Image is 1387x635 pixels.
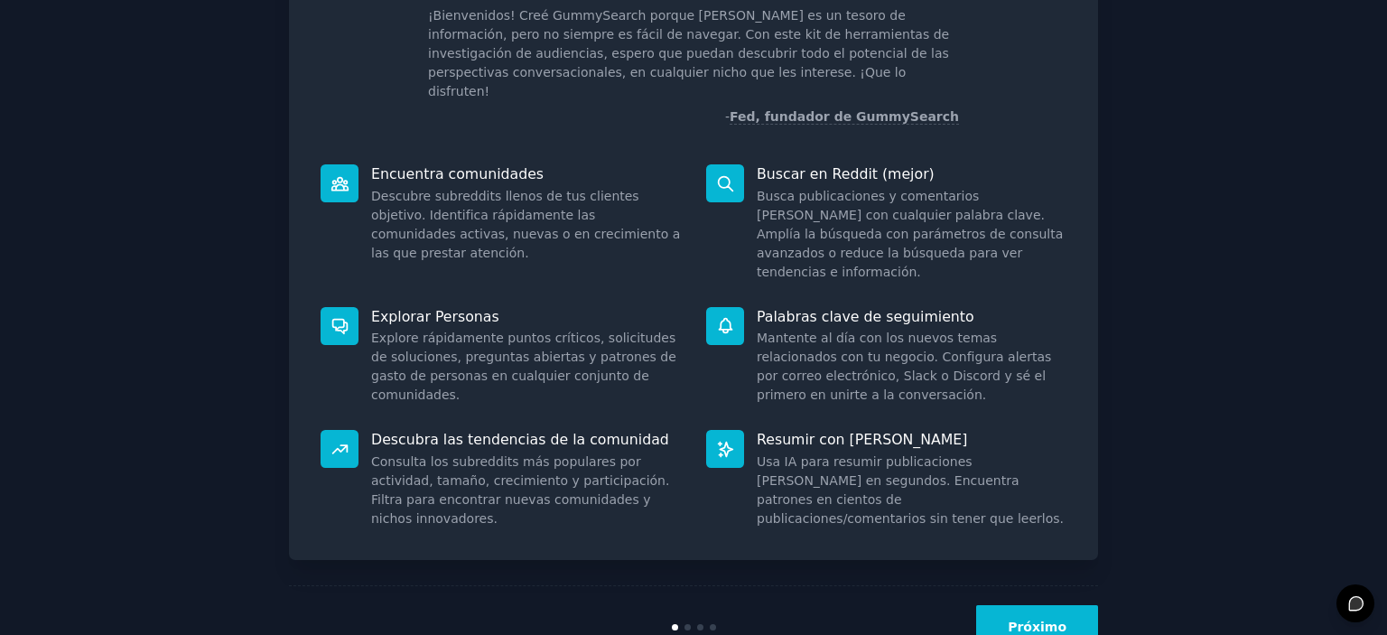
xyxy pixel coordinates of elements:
font: Usa IA para resumir publicaciones [PERSON_NAME] en segundos. Encuentra patrones en cientos de pub... [757,454,1064,526]
font: Buscar en Reddit (mejor) [757,165,935,182]
font: ¡Bienvenidos! Creé GummySearch porque [PERSON_NAME] es un tesoro de información, pero no siempre ... [428,8,949,98]
font: Mantente al día con los nuevos temas relacionados con tu negocio. Configura alertas por correo el... [757,331,1051,402]
font: Consulta los subreddits más populares por actividad, tamaño, crecimiento y participación. Filtra ... [371,454,669,526]
font: - [725,109,730,124]
font: Palabras clave de seguimiento [757,308,974,325]
font: Próximo [1008,620,1066,634]
font: Fed, fundador de GummySearch [730,109,959,124]
a: Fed, fundador de GummySearch [730,109,959,125]
font: Resumir con [PERSON_NAME] [757,431,967,448]
font: Descubre subreddits llenos de tus clientes objetivo. Identifica rápidamente las comunidades activ... [371,189,680,260]
font: Explore rápidamente puntos críticos, solicitudes de soluciones, preguntas abiertas y patrones de ... [371,331,676,402]
font: Descubra las tendencias de la comunidad [371,431,669,448]
font: Explorar Personas [371,308,499,325]
font: Encuentra comunidades [371,165,544,182]
font: Busca publicaciones y comentarios [PERSON_NAME] con cualquier palabra clave. Amplía la búsqueda c... [757,189,1063,279]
